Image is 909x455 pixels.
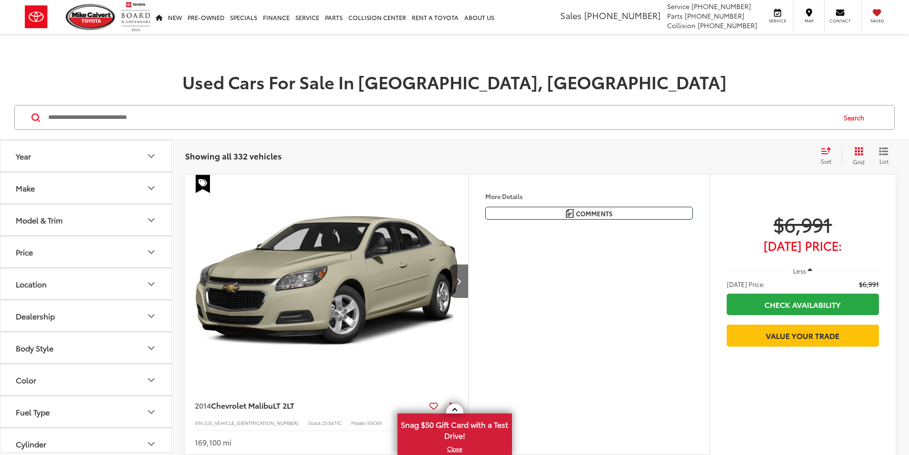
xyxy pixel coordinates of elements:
div: Make [16,183,35,192]
button: YearYear [0,140,172,171]
span: Snag $50 Gift Card with a Test Drive! [398,414,511,444]
span: VIN: [195,419,204,426]
a: Check Availability [727,294,879,315]
span: Less [793,266,806,275]
button: Less [789,262,817,279]
span: Sort [821,157,831,165]
div: Year [146,150,157,162]
span: List [879,157,888,165]
span: Contact [829,18,851,24]
div: Location [146,278,157,290]
span: LT 2LT [273,400,294,411]
div: Price [146,246,157,258]
span: [DATE] Price: [727,241,879,250]
span: Stock: [308,419,322,426]
div: Year [16,151,31,160]
div: Dealership [146,310,157,322]
div: Cylinder [146,438,157,450]
div: Make [146,182,157,194]
span: Parts [667,11,683,21]
span: [DATE] Price: [727,279,765,289]
div: Fuel Type [16,407,50,416]
span: Sales [560,9,582,21]
button: MakeMake [0,172,172,203]
button: Actions [442,397,459,414]
button: Search [835,106,878,129]
button: LocationLocation [0,268,172,299]
h4: More Details [485,193,693,200]
a: Value Your Trade [727,325,879,346]
div: 2014 Chevrolet Malibu LT 2LT 0 [185,175,469,388]
div: Cylinder [16,439,46,448]
div: Body Style [146,342,157,354]
div: Fuel Type [146,406,157,418]
span: [PHONE_NUMBER] [685,11,744,21]
span: Collision [667,21,696,30]
span: Comments [576,209,613,218]
span: Chevrolet Malibu [211,400,273,411]
img: Mike Calvert Toyota [66,4,116,30]
span: $6,991 [727,212,879,236]
button: Model & TrimModel & Trim [0,204,172,235]
button: Next image [449,265,468,298]
span: Grid [853,158,865,166]
span: [PHONE_NUMBER] [698,21,757,30]
div: Price [16,247,33,256]
button: Body StyleBody Style [0,332,172,363]
span: Saved [867,18,888,24]
a: 2014 Chevrolet Malibu LT 2LT2014 Chevrolet Malibu LT 2LT2014 Chevrolet Malibu LT 2LT2014 Chevrole... [185,175,469,388]
button: ColorColor [0,364,172,395]
div: Location [16,279,47,288]
div: Color [16,375,36,384]
img: Comments [566,209,574,217]
span: Showing all 332 vehicles [185,150,282,161]
div: Body Style [16,343,53,352]
span: [PHONE_NUMBER] [691,1,751,11]
button: List View [872,147,896,166]
span: 1GC69 [367,419,382,426]
button: Select sort value [816,147,842,166]
span: [PHONE_NUMBER] [584,9,660,21]
span: $6,991 [859,279,879,289]
div: Model & Trim [16,215,63,224]
button: Grid View [842,147,872,166]
div: 169,100 mi [195,437,231,448]
button: Comments [485,207,693,220]
a: 2014Chevrolet MalibuLT 2LT [195,400,426,411]
button: PricePrice [0,236,172,267]
button: DealershipDealership [0,300,172,331]
span: [US_VEHICLE_IDENTIFICATION_NUMBER] [204,419,299,426]
span: dropdown dots [449,402,451,410]
span: Model: [351,419,367,426]
span: Special [196,175,210,193]
span: Service [767,18,788,24]
div: Color [146,374,157,386]
input: Search by Make, Model, or Keyword [47,106,835,129]
img: 2014 Chevrolet Malibu LT 2LT [185,175,469,388]
span: Service [667,1,690,11]
span: 253471C [322,419,342,426]
div: Dealership [16,311,55,320]
span: Map [798,18,819,24]
button: Fuel TypeFuel Type [0,396,172,427]
span: 2014 [195,400,211,411]
div: Model & Trim [146,214,157,226]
